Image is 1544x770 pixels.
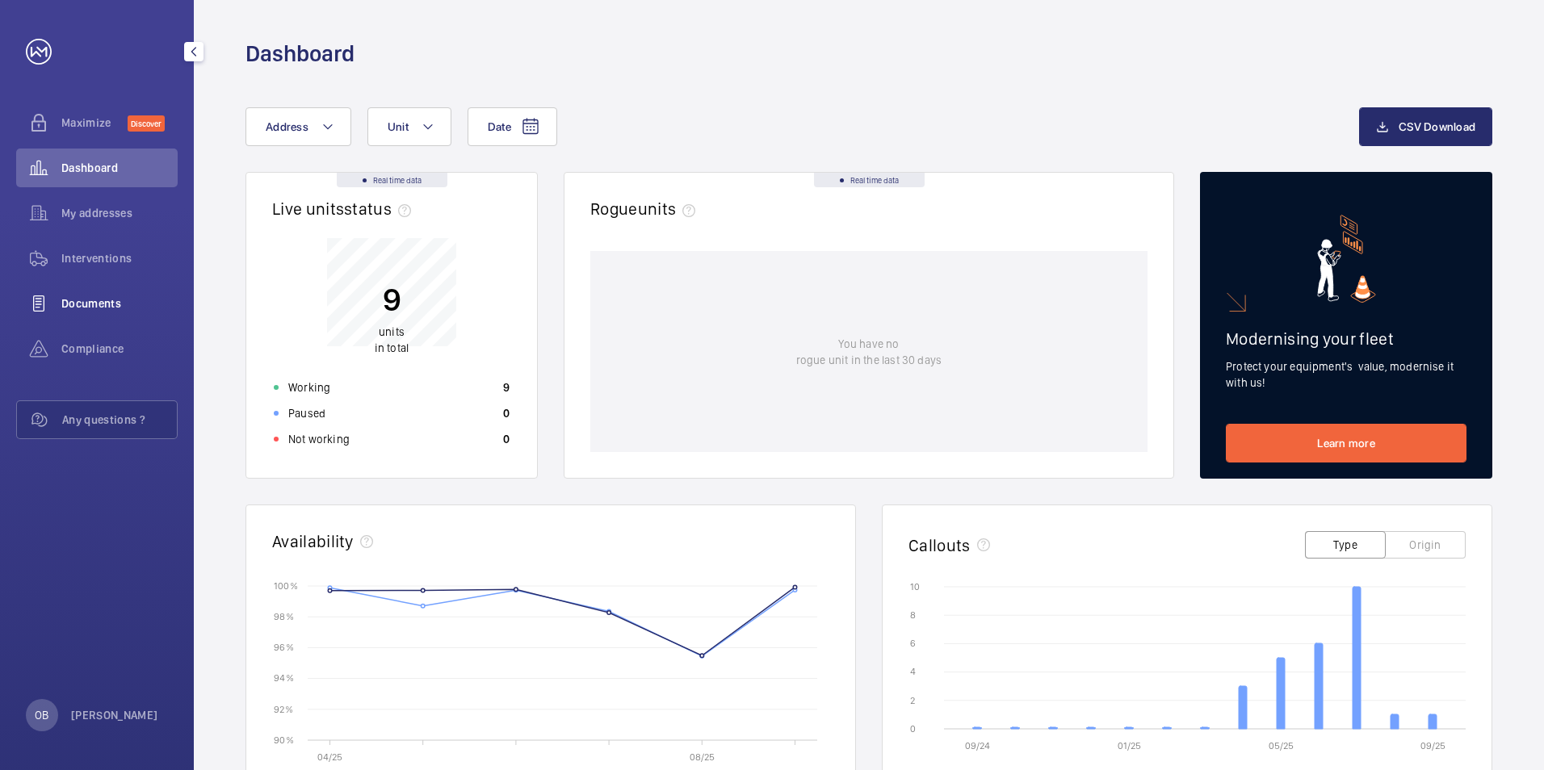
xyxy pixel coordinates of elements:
[503,431,510,447] p: 0
[690,751,715,763] text: 08/25
[317,751,342,763] text: 04/25
[503,379,510,395] p: 9
[245,39,355,69] h1: Dashboard
[375,324,409,356] p: in total
[61,295,178,312] span: Documents
[375,279,409,320] p: 9
[1269,740,1294,751] text: 05/25
[337,173,447,187] div: Real time data
[344,199,417,219] span: status
[272,531,354,551] h2: Availability
[288,405,325,421] p: Paused
[35,707,48,723] p: OB
[61,205,178,221] span: My addresses
[1226,329,1466,349] h2: Modernising your fleet
[910,581,920,592] text: 10
[1317,215,1376,303] img: marketing-card.svg
[128,115,165,132] span: Discover
[910,695,915,706] text: 2
[61,115,128,131] span: Maximize
[910,723,916,734] text: 0
[1420,740,1445,751] text: 09/25
[910,609,916,621] text: 8
[245,107,351,146] button: Address
[503,405,510,421] p: 0
[488,120,511,133] span: Date
[388,120,409,133] span: Unit
[61,250,178,266] span: Interventions
[1118,740,1141,751] text: 01/25
[1359,107,1492,146] button: CSV Download
[274,734,294,745] text: 90 %
[274,672,294,684] text: 94 %
[814,173,925,187] div: Real time data
[288,379,330,395] p: Working
[62,412,177,428] span: Any questions ?
[910,666,916,677] text: 4
[367,107,451,146] button: Unit
[1385,531,1466,559] button: Origin
[908,535,971,555] h2: Callouts
[272,199,417,219] h2: Live units
[61,160,178,176] span: Dashboard
[288,431,350,447] p: Not working
[266,120,308,133] span: Address
[910,638,916,649] text: 6
[638,199,703,219] span: units
[71,707,158,723] p: [PERSON_NAME]
[1399,120,1475,133] span: CSV Download
[1226,358,1466,391] p: Protect your equipment's value, modernise it with us!
[274,703,293,714] text: 92 %
[379,325,405,338] span: units
[1226,424,1466,462] a: Learn more
[274,611,294,622] text: 98 %
[796,336,942,368] p: You have no rogue unit in the last 30 days
[468,107,557,146] button: Date
[590,199,702,219] h2: Rogue
[965,740,990,751] text: 09/24
[274,642,294,653] text: 96 %
[1305,531,1386,559] button: Type
[274,580,298,591] text: 100 %
[61,341,178,357] span: Compliance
